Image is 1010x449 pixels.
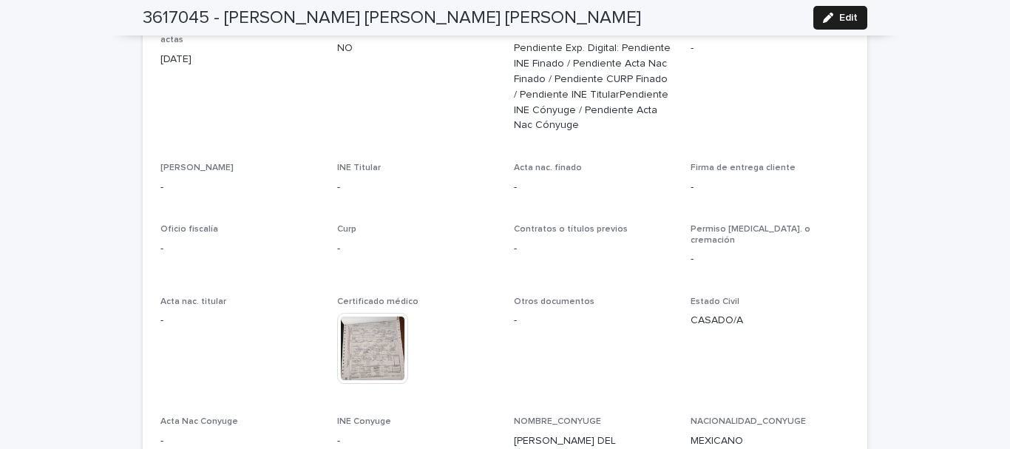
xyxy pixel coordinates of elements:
span: Permiso [MEDICAL_DATA]. o cremación [691,225,810,244]
p: - [337,433,496,449]
span: Estado Civil [691,297,739,306]
span: Acta nac. titular [160,297,226,306]
p: MEXICANO [691,433,850,449]
span: Acta Nac Conyuge [160,417,238,426]
span: Edit [839,13,858,23]
span: [PERSON_NAME] [160,163,234,172]
p: Pendiente Exp. Digital: Pendiente INE Finado / Pendiente Acta Nac Finado / Pendiente CURP Finado ... [514,41,673,133]
span: Firma de entrega cliente [691,163,796,172]
p: - [691,251,850,267]
p: - [514,180,673,195]
p: NO [337,41,496,56]
span: NOMBRE_CONYUGE [514,417,601,426]
span: Curp [337,225,356,234]
span: Otros documentos [514,297,594,306]
p: CASADO/A [691,313,850,328]
span: INE Conyuge [337,417,391,426]
p: - [160,313,319,328]
span: Oficio fiscalía [160,225,218,234]
p: - [691,180,850,195]
button: Edit [813,6,867,30]
p: [DATE] [160,52,319,67]
p: - [337,241,496,257]
p: - [160,433,319,449]
p: - [514,241,673,257]
span: NACIONALIDAD_CONYUGE [691,417,806,426]
span: Contratos o títulos previos [514,225,628,234]
span: INE Titular [337,163,381,172]
p: - [337,180,496,195]
span: Acta nac. finado [514,163,582,172]
p: - [514,313,673,328]
h2: 3617045 - [PERSON_NAME] [PERSON_NAME] [PERSON_NAME] [143,7,641,29]
span: Certificado médico [337,297,418,306]
p: - [160,180,319,195]
p: - [691,41,850,56]
p: - [160,241,319,257]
